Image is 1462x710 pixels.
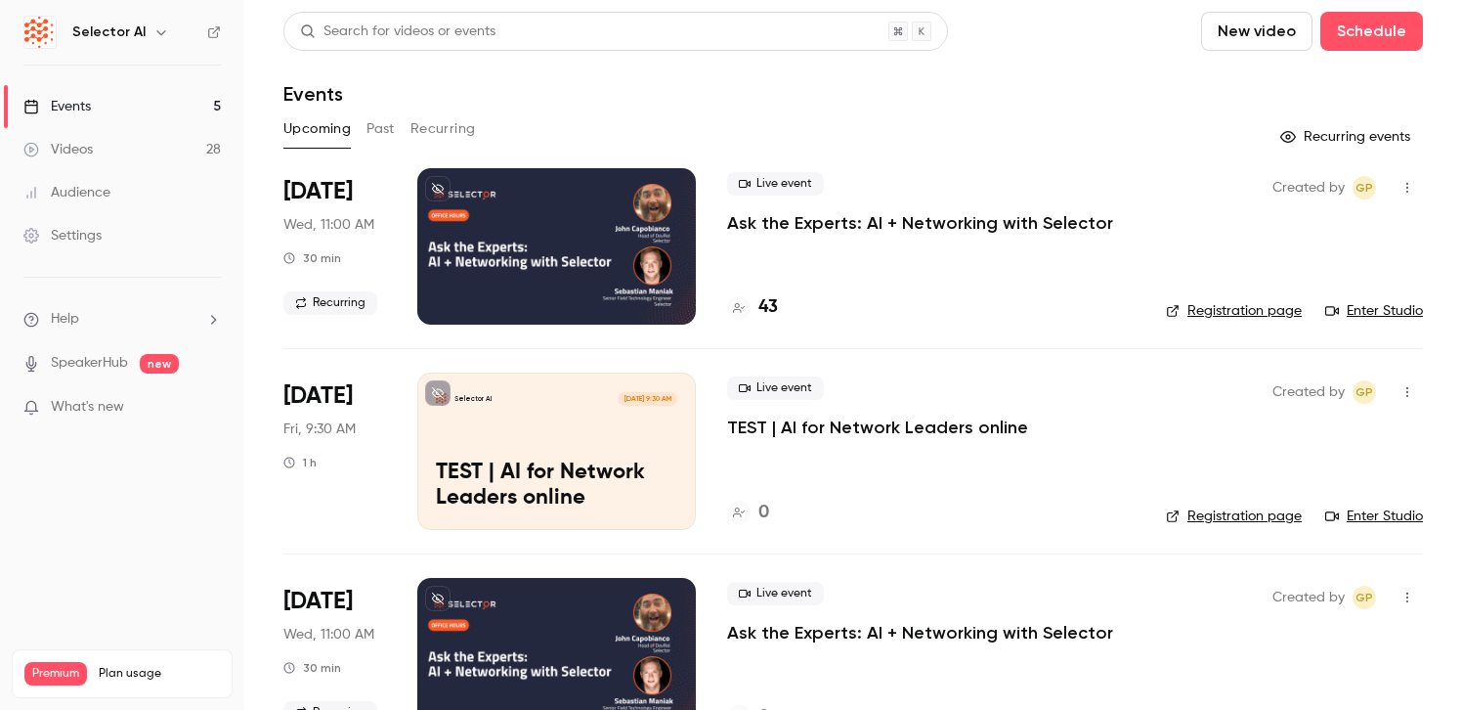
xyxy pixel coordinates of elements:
span: new [140,354,179,374]
div: Aug 20 Wed, 12:00 PM (America/New York) [283,168,386,325]
span: Plan usage [99,666,220,682]
span: Wed, 11:00 AM [283,215,374,235]
span: [DATE] [283,380,353,412]
a: Ask the Experts: AI + Networking with Selector [727,621,1113,644]
a: 0 [727,500,769,526]
span: Created by [1272,586,1345,609]
button: New video [1201,12,1312,51]
span: Help [51,309,79,330]
div: 30 min [283,250,341,266]
h6: Selector AI [72,22,146,42]
iframe: Noticeable Trigger [197,399,221,417]
a: SpeakerHub [51,353,128,374]
span: [DATE] [283,586,353,617]
button: Upcoming [283,113,351,145]
div: Settings [23,226,102,245]
span: Created by [1272,380,1345,404]
a: Registration page [1166,507,1302,526]
p: TEST | AI for Network Leaders online [436,461,677,511]
div: Events [23,97,91,116]
div: 30 min [283,660,341,676]
a: TEST | AI for Network Leaders onlineSelector AI[DATE] 9:30 AMTEST | AI for Network Leaders online [417,373,696,529]
a: Enter Studio [1325,507,1423,526]
span: Premium [24,662,87,686]
span: GP [1355,176,1373,200]
a: Enter Studio [1325,301,1423,321]
h1: Events [283,82,343,106]
span: [DATE] 9:30 AM [618,392,676,406]
span: Created by [1272,176,1345,200]
span: Live event [727,582,824,605]
span: Wed, 11:00 AM [283,625,374,644]
h4: 0 [758,500,769,526]
span: Gianna Papagni [1353,586,1376,609]
button: Past [366,113,395,145]
span: Live event [727,377,824,400]
span: [DATE] [283,176,353,207]
div: Search for videos or events [300,22,495,42]
span: GP [1355,380,1373,404]
div: Videos [23,140,93,159]
div: 1 h [283,455,317,470]
a: Ask the Experts: AI + Networking with Selector [727,211,1113,235]
span: Fri, 9:30 AM [283,420,356,439]
button: Schedule [1320,12,1423,51]
span: What's new [51,397,124,418]
p: Selector AI [454,394,492,404]
img: Selector AI [24,17,56,48]
span: Recurring [283,291,377,315]
div: Audience [23,183,110,202]
a: TEST | AI for Network Leaders online [727,416,1028,439]
h4: 43 [758,294,778,321]
span: GP [1355,586,1373,609]
a: Registration page [1166,301,1302,321]
button: Recurring [410,113,476,145]
li: help-dropdown-opener [23,309,221,330]
div: Sep 12 Fri, 9:30 AM (America/Chicago) [283,373,386,529]
span: Gianna Papagni [1353,380,1376,404]
a: 43 [727,294,778,321]
span: Live event [727,172,824,196]
span: Gianna Papagni [1353,176,1376,200]
button: Recurring events [1271,121,1423,153]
